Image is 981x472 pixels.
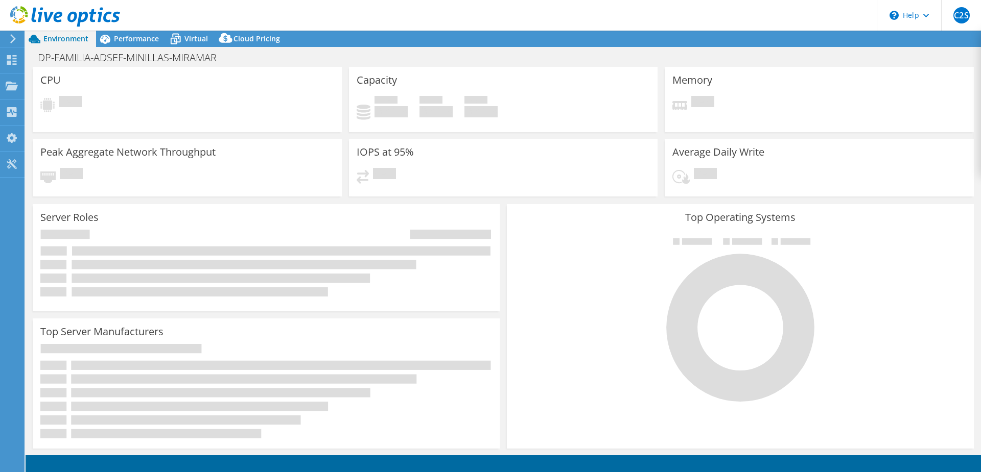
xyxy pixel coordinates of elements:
h4: 0 GiB [419,106,453,117]
span: Virtual [184,34,208,43]
span: Pending [694,168,717,182]
span: Pending [59,96,82,110]
h3: Server Roles [40,212,99,223]
span: C2S [953,7,970,23]
span: Total [464,96,487,106]
h3: CPU [40,74,61,86]
h3: IOPS at 95% [357,146,414,158]
h3: Top Operating Systems [515,212,966,223]
h3: Peak Aggregate Network Throughput [40,146,216,158]
span: Environment [43,34,88,43]
svg: \n [890,11,899,20]
h4: 0 GiB [464,106,498,117]
h4: 0 GiB [375,106,408,117]
h3: Top Server Manufacturers [40,326,163,337]
span: Used [375,96,398,106]
span: Pending [60,168,83,182]
span: Pending [691,96,714,110]
span: Cloud Pricing [233,34,280,43]
h3: Capacity [357,74,397,86]
h3: Average Daily Write [672,146,764,158]
h3: Memory [672,74,712,86]
span: Performance [114,34,159,43]
span: Pending [373,168,396,182]
span: Free [419,96,442,106]
h1: DP-FAMILIA-ADSEF-MINILLAS-MIRAMAR [33,52,232,63]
